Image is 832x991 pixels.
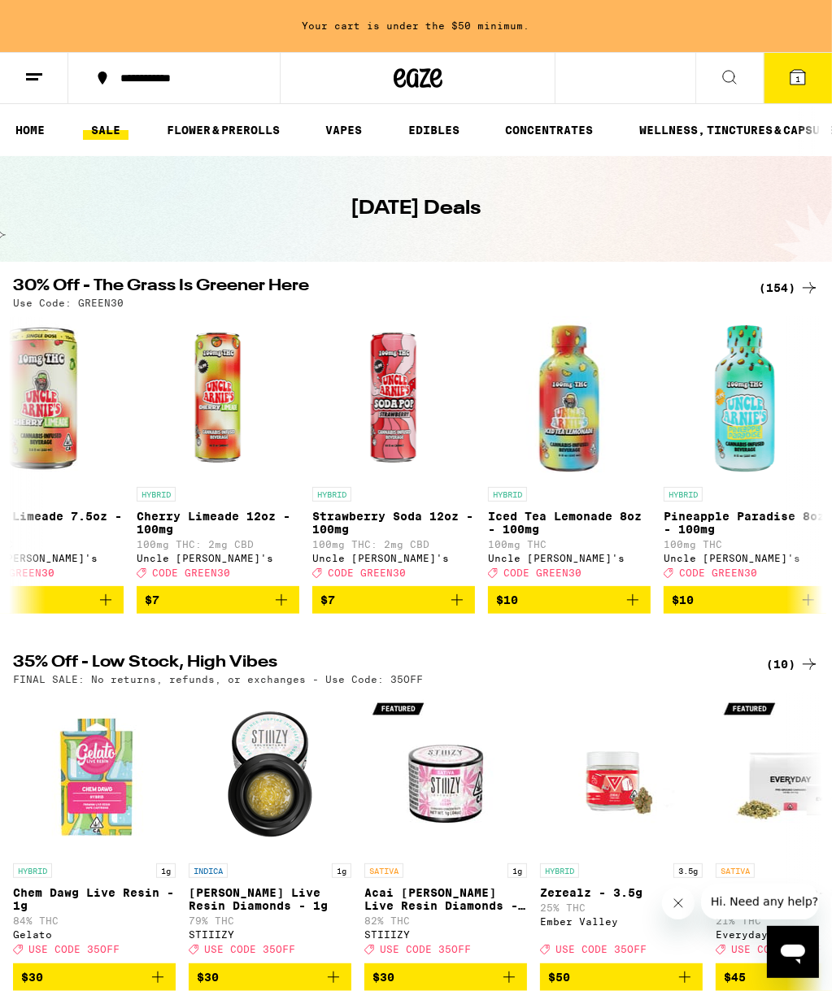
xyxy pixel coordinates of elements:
[488,316,651,586] a: Open page for Iced Tea Lemonade 8oz - 100mg from Uncle Arnie's
[555,945,647,955] span: USE CODE 35OFF
[372,971,394,984] span: $30
[664,487,703,502] p: HYBRID
[664,553,826,563] div: Uncle [PERSON_NAME]'s
[364,863,403,878] p: SATIVA
[496,593,518,606] span: $10
[28,945,120,955] span: USE CODE 35OFF
[13,886,176,912] p: Chem Dawg Live Resin - 1g
[540,863,579,878] p: HYBRID
[364,929,527,940] div: STIIIZY
[664,510,826,536] p: Pineapple Paradise 8oz - 100mg
[540,963,703,991] button: Add to bag
[488,316,651,479] img: Uncle Arnie's - Iced Tea Lemonade 8oz - 100mg
[764,53,832,103] button: 1
[701,884,819,919] iframe: Message from company
[189,886,351,912] p: [PERSON_NAME] Live Resin Diamonds - 1g
[189,693,351,855] img: STIIIZY - Mochi Gelato Live Resin Diamonds - 1g
[137,487,176,502] p: HYBRID
[662,887,695,919] iframe: Close message
[540,886,703,899] p: Zerealz - 3.5g
[488,487,527,502] p: HYBRID
[13,915,176,926] p: 84% THC
[83,120,129,140] a: SALE
[767,926,819,978] iframe: Button to launch messaging window
[759,278,819,298] a: (154)
[312,316,475,479] img: Uncle Arnie's - Strawberry Soda 12oz - 100mg
[540,693,703,855] img: Ember Valley - Zerealz - 3.5g
[679,567,757,578] span: CODE GREEN30
[320,593,335,606] span: $7
[13,693,176,963] a: Open page for Chem Dawg Live Resin - 1g from Gelato
[137,316,299,479] img: Uncle Arnie's - Cherry Limeade 12oz - 100mg
[540,693,703,963] a: Open page for Zerealz - 3.5g from Ember Valley
[189,915,351,926] p: 79% THC
[498,120,602,140] a: CONCENTRATES
[672,593,694,606] span: $10
[137,586,299,614] button: Add to bag
[664,316,826,479] img: Uncle Arnie's - Pineapple Paradise 8oz - 100mg
[312,316,475,586] a: Open page for Strawberry Soda 12oz - 100mg from Uncle Arnie's
[400,120,468,140] a: EDIBLES
[137,316,299,586] a: Open page for Cherry Limeade 12oz - 100mg from Uncle Arnie's
[137,510,299,536] p: Cherry Limeade 12oz - 100mg
[13,298,124,308] p: Use Code: GREEN30
[317,120,370,140] a: VAPES
[13,963,176,991] button: Add to bag
[204,945,295,955] span: USE CODE 35OFF
[507,863,527,878] p: 1g
[312,510,475,536] p: Strawberry Soda 12oz - 100mg
[795,74,800,84] span: 1
[13,863,52,878] p: HYBRID
[312,586,475,614] button: Add to bag
[380,945,471,955] span: USE CODE 35OFF
[488,553,651,563] div: Uncle [PERSON_NAME]'s
[364,693,527,855] img: STIIIZY - Acai Berry Live Resin Diamonds - 1g
[21,971,43,984] span: $30
[724,971,746,984] span: $45
[488,510,651,536] p: Iced Tea Lemonade 8oz - 100mg
[673,863,703,878] p: 3.5g
[312,539,475,550] p: 100mg THC: 2mg CBD
[364,915,527,926] p: 82% THC
[145,593,159,606] span: $7
[540,916,703,927] div: Ember Valley
[328,567,406,578] span: CODE GREEN30
[488,539,651,550] p: 100mg THC
[312,487,351,502] p: HYBRID
[664,586,826,614] button: Add to bag
[312,553,475,563] div: Uncle [PERSON_NAME]'s
[351,195,481,223] h1: [DATE] Deals
[13,929,176,940] div: Gelato
[13,674,423,685] p: FINAL SALE: No returns, refunds, or exchanges - Use Code: 35OFF
[364,886,527,912] p: Acai [PERSON_NAME] Live Resin Diamonds - 1g
[664,316,826,586] a: Open page for Pineapple Paradise 8oz - 100mg from Uncle Arnie's
[731,945,822,955] span: USE CODE 35OFF
[548,971,570,984] span: $50
[189,963,351,991] button: Add to bag
[189,863,228,878] p: INDICA
[159,120,288,140] a: FLOWER & PREROLLS
[189,929,351,940] div: STIIIZY
[137,553,299,563] div: Uncle [PERSON_NAME]'s
[13,693,176,855] img: Gelato - Chem Dawg Live Resin - 1g
[152,567,230,578] span: CODE GREEN30
[189,693,351,963] a: Open page for Mochi Gelato Live Resin Diamonds - 1g from STIIIZY
[716,863,755,878] p: SATIVA
[13,278,739,298] h2: 30% Off - The Grass Is Greener Here
[137,539,299,550] p: 100mg THC: 2mg CBD
[332,863,351,878] p: 1g
[488,586,651,614] button: Add to bag
[664,539,826,550] p: 100mg THC
[364,693,527,963] a: Open page for Acai Berry Live Resin Diamonds - 1g from STIIIZY
[503,567,582,578] span: CODE GREEN30
[540,902,703,913] p: 25% THC
[197,971,219,984] span: $30
[364,963,527,991] button: Add to bag
[156,863,176,878] p: 1g
[13,654,739,674] h2: 35% Off - Low Stock, High Vibes
[766,654,819,674] a: (10)
[7,120,53,140] a: HOME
